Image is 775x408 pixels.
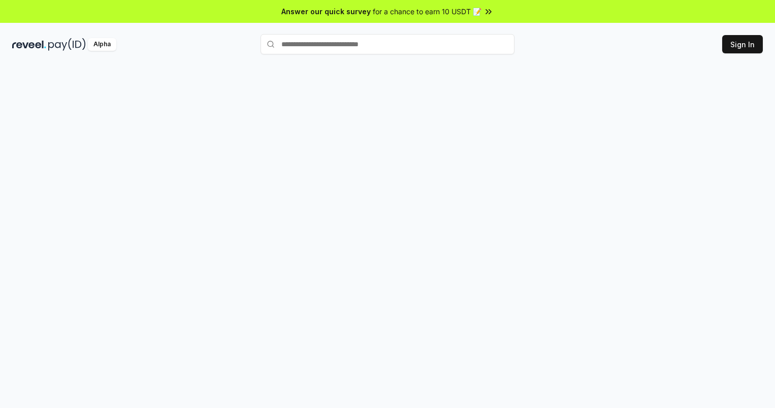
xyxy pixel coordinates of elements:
span: for a chance to earn 10 USDT 📝 [373,6,481,17]
button: Sign In [722,35,763,53]
img: pay_id [48,38,86,51]
div: Alpha [88,38,116,51]
span: Answer our quick survey [281,6,371,17]
img: reveel_dark [12,38,46,51]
